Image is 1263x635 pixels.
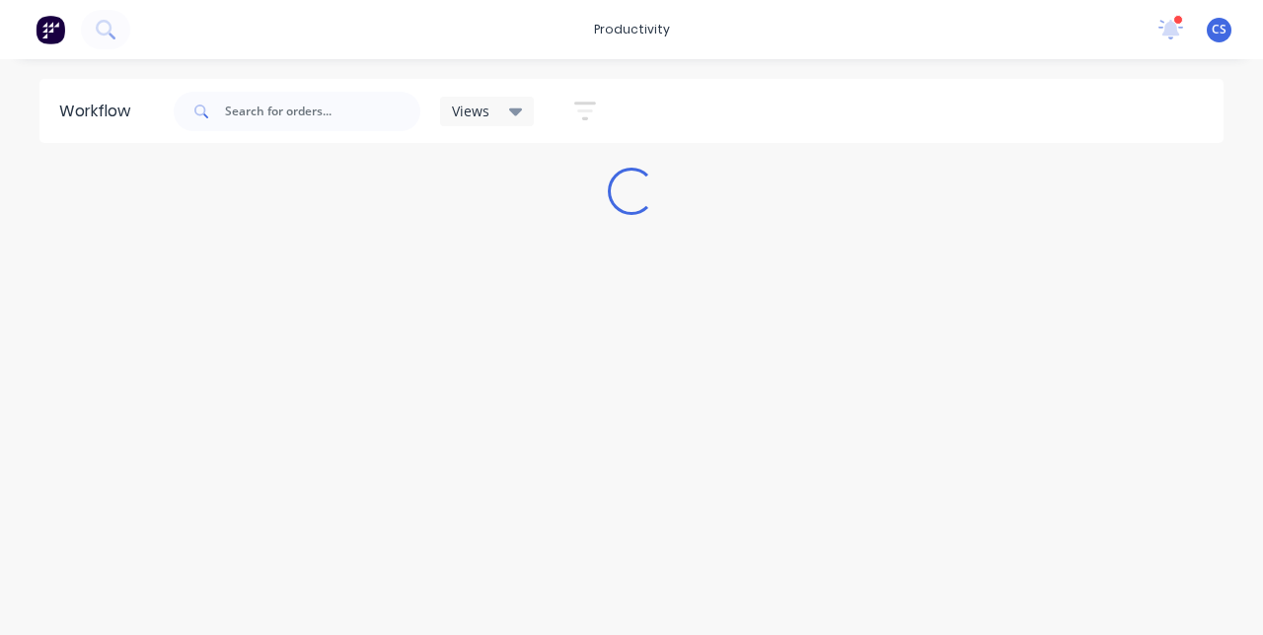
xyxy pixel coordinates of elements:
div: Workflow [59,100,140,123]
input: Search for orders... [225,92,420,131]
span: Views [452,101,489,121]
span: CS [1212,21,1226,38]
div: productivity [584,15,680,44]
img: Factory [36,15,65,44]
